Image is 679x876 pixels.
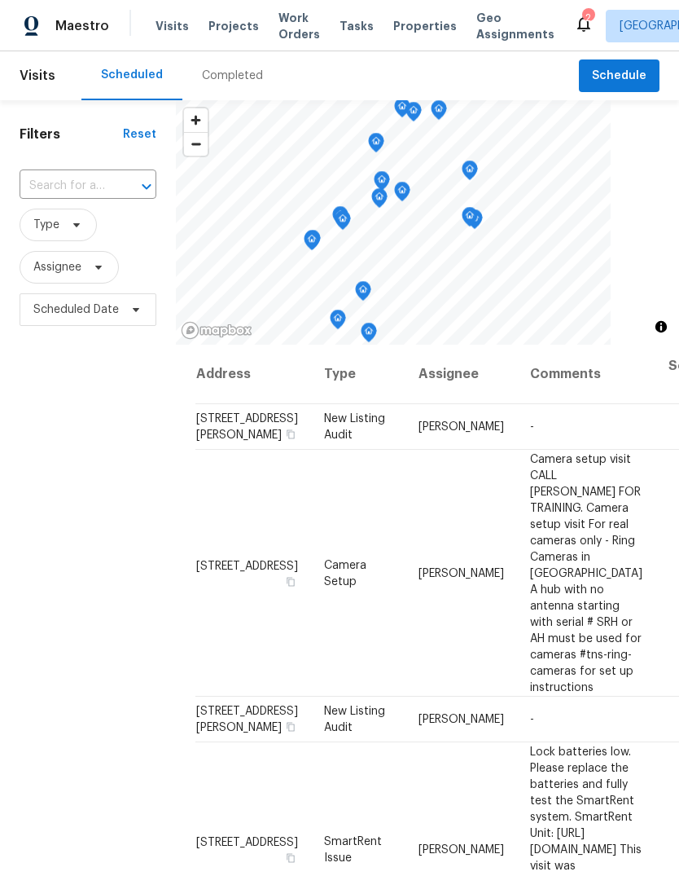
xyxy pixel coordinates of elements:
span: Projects [208,18,259,34]
input: Search for an address... [20,174,111,199]
span: - [530,421,534,433]
div: Map marker [355,281,371,306]
button: Open [135,175,158,198]
span: Assignee [33,259,81,275]
button: Schedule [579,59,659,93]
span: Tasks [339,20,374,32]
th: Address [195,345,311,404]
th: Type [311,345,405,404]
span: Camera Setup [324,559,366,587]
span: [PERSON_NAME] [418,843,504,855]
span: [PERSON_NAME] [418,714,504,725]
span: Toggle attribution [656,318,666,336]
div: Map marker [361,323,377,348]
div: Scheduled [101,67,163,83]
div: Map marker [462,207,478,232]
span: New Listing Audit [324,413,385,441]
span: [STREET_ADDRESS] [196,836,298,847]
span: Type [33,217,59,233]
div: Reset [123,126,156,143]
span: Work Orders [278,10,320,42]
div: Map marker [405,102,422,127]
th: Assignee [405,345,517,404]
div: Map marker [394,98,410,123]
span: [PERSON_NAME] [418,421,504,433]
button: Copy Address [283,574,298,588]
div: Map marker [335,210,351,236]
div: Map marker [374,171,390,196]
span: Scheduled Date [33,302,119,318]
button: Copy Address [283,720,298,734]
span: Visits [20,58,55,94]
div: Map marker [330,310,346,335]
span: [PERSON_NAME] [418,567,504,579]
div: Map marker [332,206,348,231]
div: Map marker [304,231,320,256]
span: [STREET_ADDRESS] [196,560,298,571]
button: Copy Address [283,850,298,865]
span: Visits [156,18,189,34]
span: Schedule [592,66,646,86]
span: - [530,714,534,725]
canvas: Map [176,100,611,345]
div: Map marker [368,133,384,158]
span: New Listing Audit [324,706,385,733]
span: SmartRent Issue [324,835,382,863]
span: Camera setup visit CALL [PERSON_NAME] FOR TRAINING. Camera setup visit For real cameras only - Ri... [530,453,642,693]
div: 2 [582,10,594,26]
button: Copy Address [283,427,298,442]
span: Geo Assignments [476,10,554,42]
span: Zoom out [184,133,208,156]
span: [STREET_ADDRESS][PERSON_NAME] [196,413,298,441]
button: Zoom in [184,108,208,132]
div: Map marker [462,161,478,186]
span: Maestro [55,18,109,34]
button: Zoom out [184,132,208,156]
span: [STREET_ADDRESS][PERSON_NAME] [196,706,298,733]
div: Map marker [394,182,410,207]
span: Properties [393,18,457,34]
div: Map marker [304,230,321,255]
div: Map marker [431,100,447,125]
button: Toggle attribution [651,317,671,337]
div: Completed [202,68,263,84]
a: Mapbox homepage [181,321,252,340]
h1: Filters [20,126,123,143]
th: Comments [517,345,655,404]
div: Map marker [371,188,388,213]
